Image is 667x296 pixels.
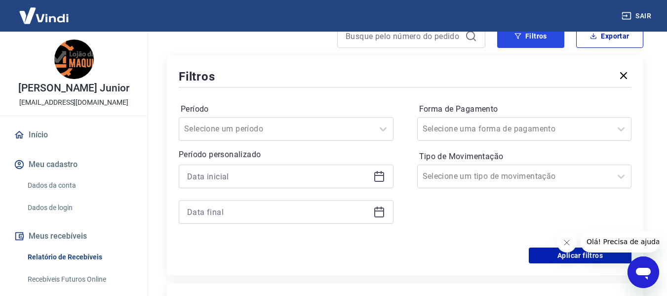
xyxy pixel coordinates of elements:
[346,29,461,43] input: Busque pelo número do pedido
[12,124,136,146] a: Início
[419,151,630,163] label: Tipo de Movimentação
[581,231,659,253] iframe: Mensagem da empresa
[181,103,392,115] label: Período
[628,256,659,288] iframe: Botão para abrir a janela de mensagens
[187,205,369,219] input: Data final
[12,0,76,31] img: Vindi
[24,198,136,218] a: Dados de login
[6,7,83,15] span: Olá! Precisa de ajuda?
[497,24,564,48] button: Filtros
[576,24,643,48] button: Exportar
[529,248,631,263] button: Aplicar filtros
[19,97,128,108] p: [EMAIL_ADDRESS][DOMAIN_NAME]
[24,269,136,290] a: Recebíveis Futuros Online
[24,247,136,267] a: Relatório de Recebíveis
[18,83,129,93] p: [PERSON_NAME] Junior
[187,169,369,184] input: Data inicial
[179,149,393,161] p: Período personalizado
[179,69,215,85] h5: Filtros
[24,175,136,196] a: Dados da conta
[12,154,136,175] button: Meu cadastro
[12,225,136,247] button: Meus recebíveis
[620,7,655,25] button: Sair
[54,40,94,79] img: ac771a6f-6b5d-4b04-8627-5a3ee31c9567.jpeg
[419,103,630,115] label: Forma de Pagamento
[557,233,577,253] iframe: Fechar mensagem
